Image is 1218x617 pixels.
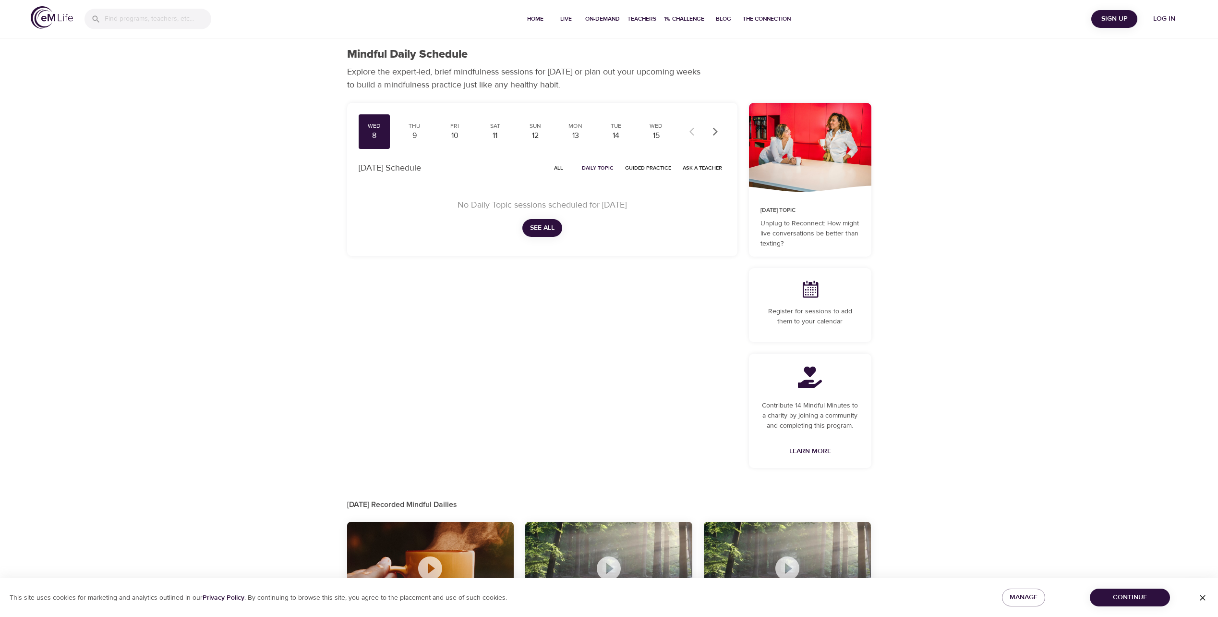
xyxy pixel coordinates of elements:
[347,48,468,62] h1: Mindful Daily Schedule
[625,163,671,173] span: Guided Practice
[789,445,831,457] span: Learn More
[359,161,421,174] p: [DATE] Schedule
[582,163,614,173] span: Daily Topic
[443,122,467,130] div: Fri
[523,130,547,141] div: 12
[564,130,588,141] div: 13
[621,160,675,175] button: Guided Practice
[483,130,507,141] div: 11
[203,593,244,602] a: Privacy Policy
[522,219,562,237] button: See All
[483,122,507,130] div: Sat
[524,14,547,24] span: Home
[1091,10,1137,28] button: Sign Up
[362,130,386,141] div: 8
[402,122,426,130] div: Thu
[1095,13,1134,25] span: Sign Up
[523,122,547,130] div: Sun
[1002,589,1045,606] button: Manage
[564,122,588,130] div: Mon
[578,160,617,175] button: Daily Topic
[760,206,860,215] p: [DATE] Topic
[362,122,386,130] div: Wed
[1010,592,1037,604] span: Manage
[664,14,704,24] span: 1% Challenge
[644,122,668,130] div: Wed
[347,499,871,510] p: [DATE] Recorded Mindful Dailies
[743,14,791,24] span: The Connection
[679,160,726,175] button: Ask a Teacher
[683,163,722,173] span: Ask a Teacher
[1090,589,1170,606] button: Continue
[604,130,628,141] div: 14
[530,222,555,234] span: See All
[31,6,73,29] img: logo
[1145,13,1183,25] span: Log in
[712,14,735,24] span: Blog
[402,130,426,141] div: 9
[547,163,570,173] span: All
[760,219,860,249] p: Unplug to Reconnect: How might live conversations be better than texting?
[785,443,835,460] a: Learn More
[604,122,628,130] div: Tue
[760,401,860,431] p: Contribute 14 Mindful Minutes to a charity by joining a community and completing this program.
[627,14,656,24] span: Teachers
[585,14,620,24] span: On-Demand
[1141,10,1187,28] button: Log in
[543,160,574,175] button: All
[443,130,467,141] div: 10
[105,9,211,29] input: Find programs, teachers, etc...
[370,198,714,211] p: No Daily Topic sessions scheduled for [DATE]
[555,14,578,24] span: Live
[347,65,707,91] p: Explore the expert-led, brief mindfulness sessions for [DATE] or plan out your upcoming weeks to ...
[1097,592,1162,604] span: Continue
[644,130,668,141] div: 15
[760,307,860,327] p: Register for sessions to add them to your calendar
